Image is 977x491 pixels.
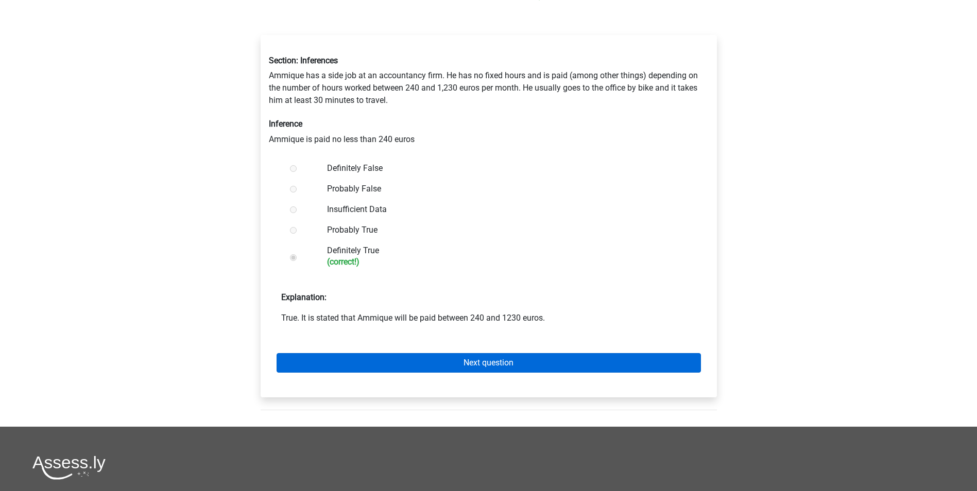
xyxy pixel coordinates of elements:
[327,203,683,216] label: Insufficient Data
[281,312,696,324] p: True. It is stated that Ammique will be paid between 240 and 1230 euros.
[327,244,683,267] label: Definitely True
[269,119,709,129] h6: Inference
[327,257,683,267] h6: (correct!)
[327,162,683,174] label: Definitely False
[261,47,716,153] div: Ammique has a side job at an accountancy firm. He has no fixed hours and is paid (among other thi...
[32,455,106,480] img: Assessly logo
[277,353,701,373] a: Next question
[327,183,683,195] label: Probably False
[269,56,709,65] h6: Section: Inferences
[281,292,327,302] strong: Explanation:
[327,224,683,236] label: Probably True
